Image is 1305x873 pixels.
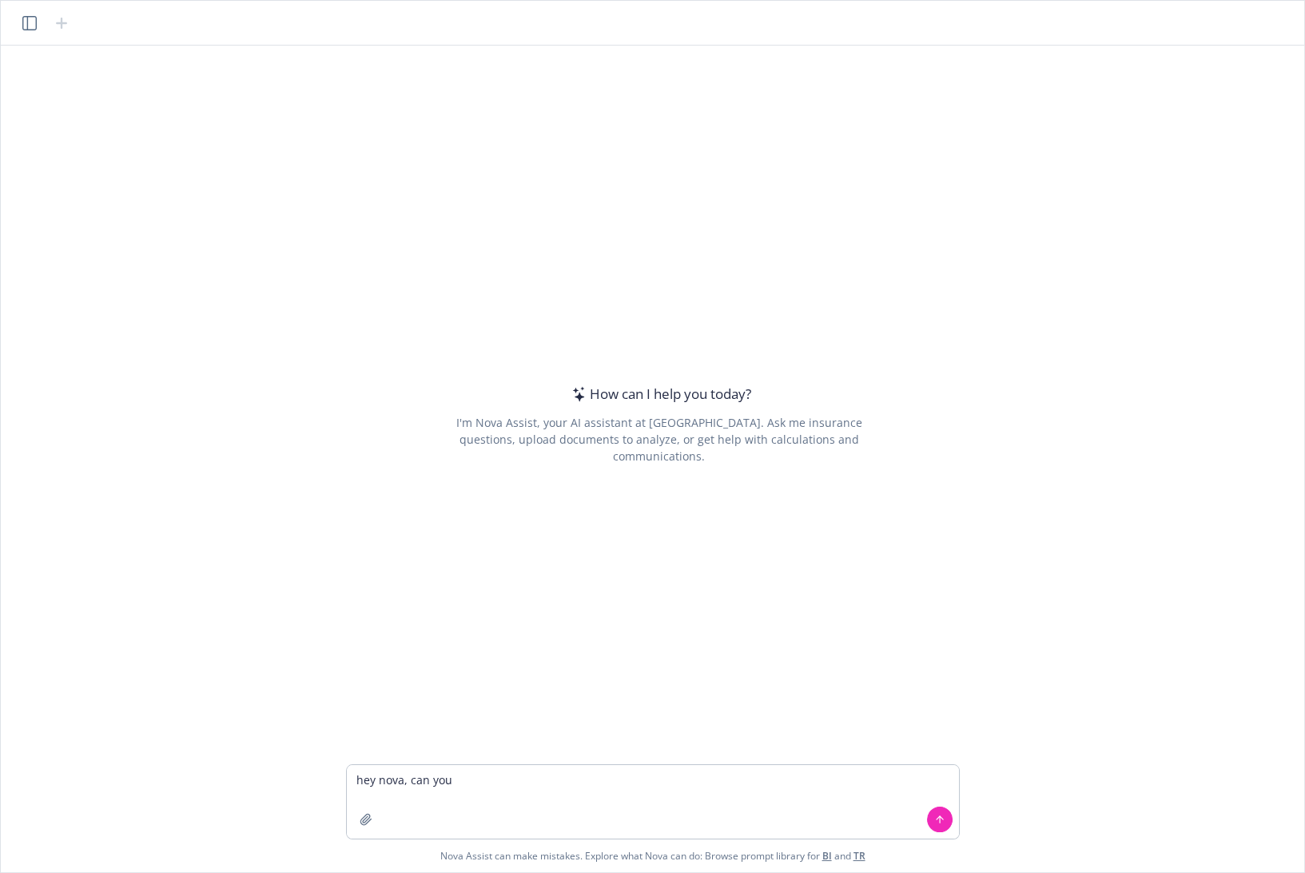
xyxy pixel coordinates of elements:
textarea: hey nova, can you [347,765,959,839]
div: How can I help you today? [567,384,751,405]
a: TR [853,849,865,863]
div: I'm Nova Assist, your AI assistant at [GEOGRAPHIC_DATA]. Ask me insurance questions, upload docum... [434,414,884,464]
span: Nova Assist can make mistakes. Explore what Nova can do: Browse prompt library for and [440,839,865,872]
a: BI [822,849,832,863]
